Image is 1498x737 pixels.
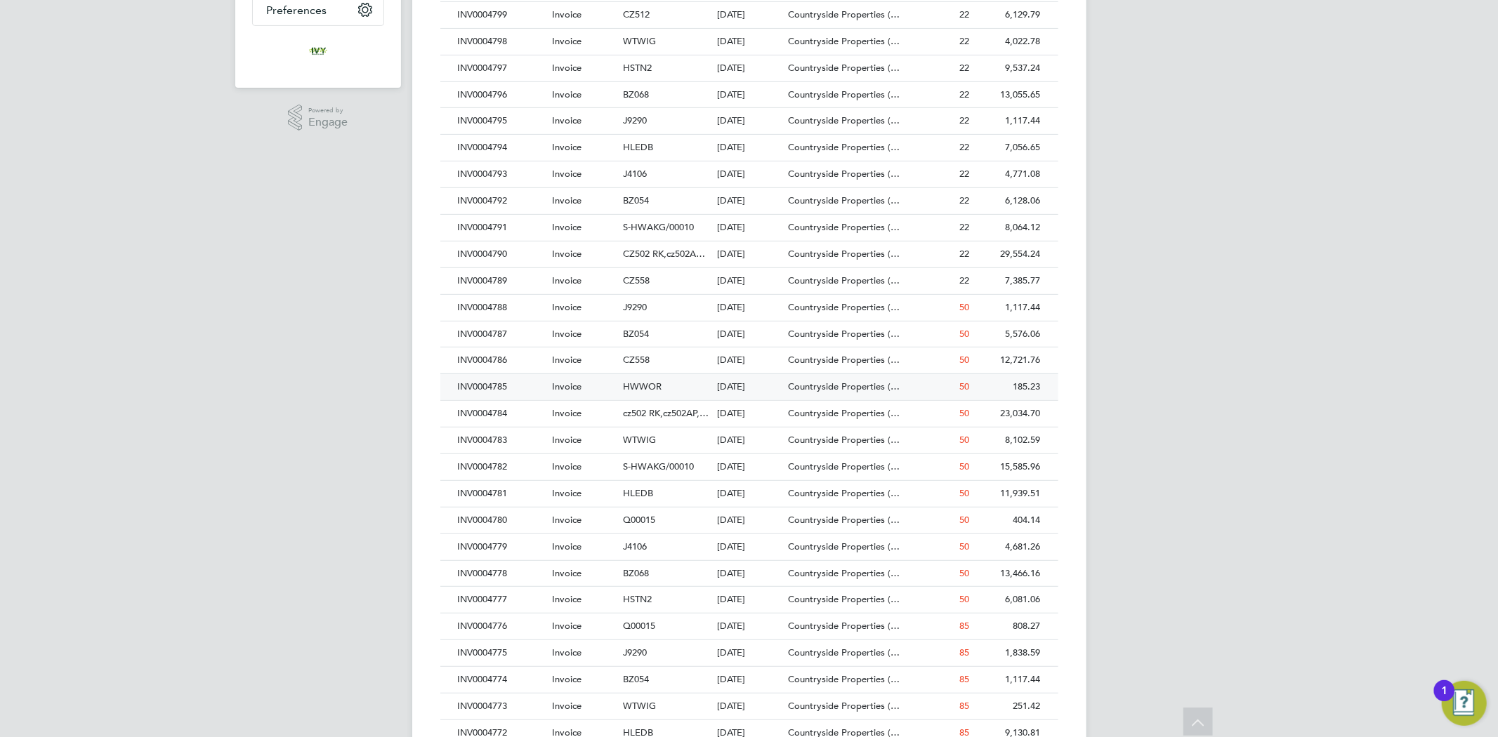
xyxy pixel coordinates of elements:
span: Countryside Properties (… [788,380,900,392]
span: 85 [960,646,970,658]
div: INV0004795 [454,108,548,134]
span: Invoice [552,141,582,153]
div: INV0004794 [454,135,548,161]
div: 4,022.78 [973,29,1044,55]
div: [DATE] [714,215,784,241]
span: CZ512 [623,8,650,20]
div: [DATE] [714,188,784,214]
span: 22 [960,221,970,233]
span: BZ054 [623,673,649,685]
div: 9,537.24 [973,55,1044,81]
span: Countryside Properties (… [788,407,900,419]
div: INV0004792 [454,188,548,214]
span: 85 [960,700,970,712]
div: INV0004785 [454,374,548,400]
span: Countryside Properties (… [788,567,900,579]
div: 4,681.26 [973,534,1044,560]
div: INV0004797 [454,55,548,81]
span: Countryside Properties (… [788,248,900,260]
span: Countryside Properties (… [788,168,900,180]
span: Countryside Properties (… [788,194,900,206]
div: [DATE] [714,374,784,400]
span: Countryside Properties (… [788,354,900,366]
div: INV0004773 [454,693,548,719]
div: 404.14 [973,507,1044,533]
span: 22 [960,8,970,20]
span: Powered by [308,105,348,117]
span: cz502 RK,cz502AP,… [623,407,709,419]
div: 6,081.06 [973,587,1044,613]
span: Countryside Properties (… [788,88,900,100]
span: BZ068 [623,88,649,100]
span: 22 [960,194,970,206]
div: 1 [1441,691,1447,709]
span: WTWIG [623,35,656,47]
div: INV0004798 [454,29,548,55]
span: Countryside Properties (… [788,620,900,632]
span: 50 [960,567,970,579]
span: HSTN2 [623,593,652,605]
img: ivyresourcegroup-logo-retina.png [307,40,329,62]
span: 22 [960,35,970,47]
div: INV0004781 [454,481,548,507]
div: [DATE] [714,454,784,480]
div: [DATE] [714,268,784,294]
span: 22 [960,248,970,260]
span: Countryside Properties (… [788,460,900,472]
span: Invoice [552,301,582,313]
div: 1,117.44 [973,108,1044,134]
div: INV0004796 [454,82,548,108]
span: Engage [308,117,348,128]
span: Countryside Properties (… [788,487,900,499]
span: Invoice [552,354,582,366]
div: 8,064.12 [973,215,1044,241]
span: Countryside Properties (… [788,328,900,340]
span: Countryside Properties (… [788,301,900,313]
span: Invoice [552,194,582,206]
div: [DATE] [714,561,784,587]
span: 22 [960,274,970,286]
div: [DATE] [714,640,784,666]
div: INV0004783 [454,427,548,453]
span: Invoice [552,221,582,233]
div: INV0004799 [454,2,548,28]
div: 23,034.70 [973,401,1044,427]
div: [DATE] [714,29,784,55]
span: Invoice [552,700,582,712]
span: Invoice [552,35,582,47]
span: Countryside Properties (… [788,221,900,233]
div: 11,939.51 [973,481,1044,507]
div: INV0004790 [454,241,548,267]
span: Invoice [552,460,582,472]
span: S-HWAKG/00010 [623,460,694,472]
div: [DATE] [714,534,784,560]
div: [DATE] [714,481,784,507]
span: 50 [960,487,970,499]
span: Invoice [552,407,582,419]
div: INV0004789 [454,268,548,294]
span: 50 [960,540,970,552]
span: Countryside Properties (… [788,700,900,712]
span: HLEDB [623,487,653,499]
span: Invoice [552,248,582,260]
div: INV0004782 [454,454,548,480]
span: WTWIG [623,434,656,446]
div: 6,129.79 [973,2,1044,28]
div: 5,576.06 [973,321,1044,347]
span: Invoice [552,673,582,685]
span: Invoice [552,8,582,20]
div: [DATE] [714,427,784,453]
span: CZ558 [623,354,650,366]
div: [DATE] [714,108,784,134]
div: 4,771.08 [973,161,1044,187]
div: [DATE] [714,347,784,373]
span: S-HWAKG/00010 [623,221,694,233]
div: 251.42 [973,693,1044,719]
span: Countryside Properties (… [788,141,900,153]
span: Countryside Properties (… [788,62,900,74]
div: [DATE] [714,507,784,533]
span: Invoice [552,274,582,286]
div: [DATE] [714,613,784,639]
span: CZ558 [623,274,650,286]
span: Countryside Properties (… [788,35,900,47]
